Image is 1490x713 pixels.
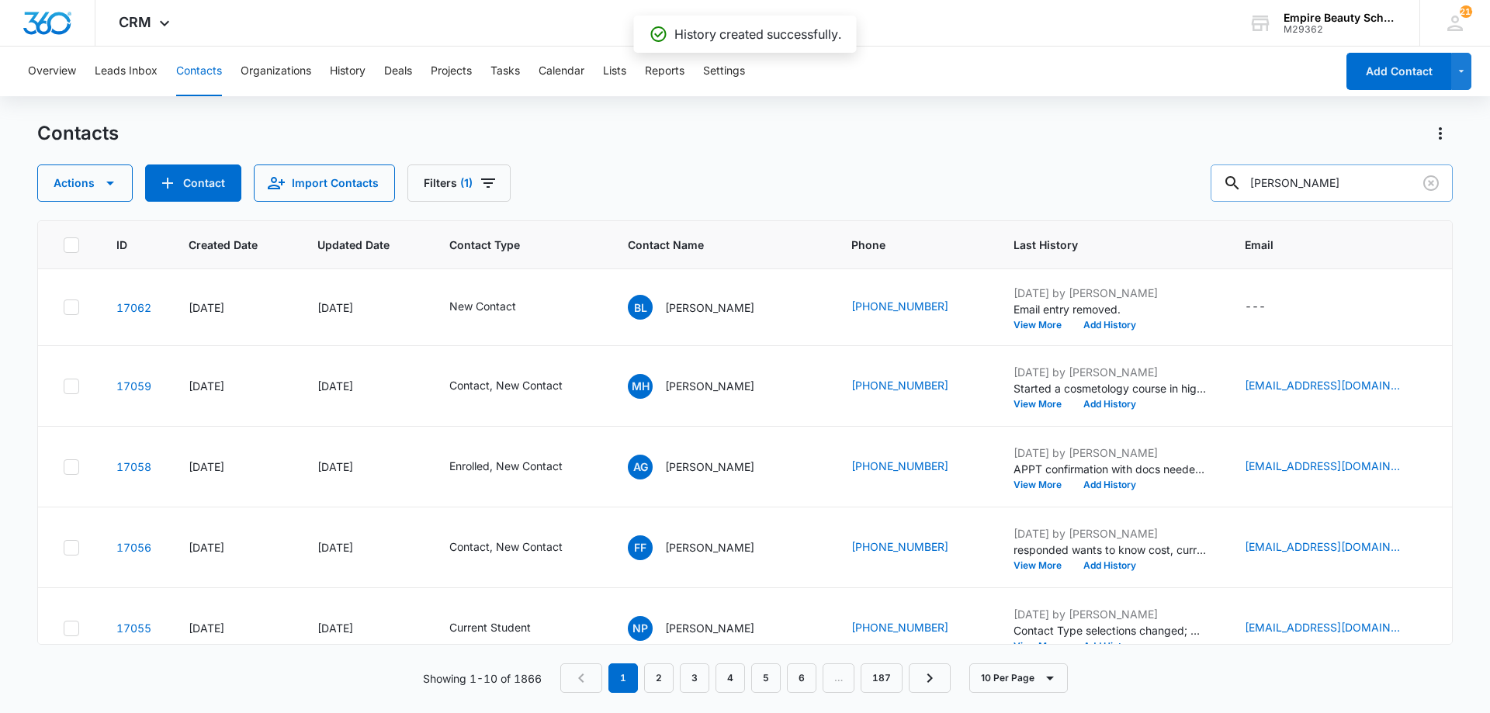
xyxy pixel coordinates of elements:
[851,538,948,555] a: [PHONE_NUMBER]
[751,663,781,693] a: Page 5
[628,616,782,641] div: Contact Name - Nevaeh Pacheco - Select to Edit Field
[449,619,531,635] div: Current Student
[1014,606,1208,622] p: [DATE] by [PERSON_NAME]
[116,301,151,314] a: Navigate to contact details page for Brenda L De Leon
[1014,400,1072,409] button: View More
[1072,400,1147,409] button: Add History
[116,541,151,554] a: Navigate to contact details page for Faith Frost
[909,663,951,693] a: Next Page
[490,47,520,96] button: Tasks
[1014,380,1208,396] p: Started a cosmetology course in high school and worked in a spa for a couple years after. Said sh...
[1014,480,1072,490] button: View More
[1245,458,1428,476] div: Email - gervaisalexis436@gmail.com - Select to Edit Field
[449,237,568,253] span: Contact Type
[628,374,653,399] span: MH
[317,237,390,253] span: Updated Date
[1072,561,1147,570] button: Add History
[449,377,563,393] div: Contact, New Contact
[674,25,841,43] p: History created successfully.
[560,663,951,693] nav: Pagination
[1014,445,1208,461] p: [DATE] by [PERSON_NAME]
[116,460,151,473] a: Navigate to contact details page for Alexis Gervais
[116,379,151,393] a: Navigate to contact details page for Malori Haraburda
[644,663,674,693] a: Page 2
[1072,642,1147,651] button: Add History
[851,619,948,635] a: [PHONE_NUMBER]
[116,621,151,635] a: Navigate to contact details page for Nevaeh Pacheco
[189,378,280,394] div: [DATE]
[37,164,133,202] button: Actions
[449,538,591,557] div: Contact Type - Contact, New Contact - Select to Edit Field
[1014,237,1185,253] span: Last History
[608,663,638,693] em: 1
[665,299,754,316] p: [PERSON_NAME]
[628,295,653,320] span: BL
[95,47,158,96] button: Leads Inbox
[1014,461,1208,477] p: APPT confirmation with docs needed and link/code to FAFSA
[1014,364,1208,380] p: [DATE] by [PERSON_NAME]
[861,663,903,693] a: Page 187
[1072,320,1147,330] button: Add History
[1245,619,1400,635] a: [EMAIL_ADDRESS][DOMAIN_NAME]
[645,47,684,96] button: Reports
[254,164,395,202] button: Import Contacts
[787,663,816,693] a: Page 6
[189,237,258,253] span: Created Date
[189,539,280,556] div: [DATE]
[539,47,584,96] button: Calendar
[1284,24,1397,35] div: account id
[449,298,544,317] div: Contact Type - New Contact - Select to Edit Field
[407,164,511,202] button: Filters
[330,47,366,96] button: History
[628,535,653,560] span: FF
[449,619,559,638] div: Contact Type - Current Student - Select to Edit Field
[1014,525,1208,542] p: [DATE] by [PERSON_NAME]
[241,47,311,96] button: Organizations
[1211,164,1453,202] input: Search Contacts
[1245,377,1428,396] div: Email - Malori0326@gmail.com - Select to Edit Field
[145,164,241,202] button: Add Contact
[119,14,151,30] span: CRM
[449,377,591,396] div: Contact Type - Contact, New Contact - Select to Edit Field
[189,299,280,316] div: [DATE]
[1245,538,1428,557] div: Email - mariefaith316@gmail.com - Select to Edit Field
[665,378,754,394] p: [PERSON_NAME]
[628,455,653,479] span: AG
[449,538,563,555] div: Contact, New Contact
[628,374,782,399] div: Contact Name - Malori Haraburda - Select to Edit Field
[628,616,653,641] span: NP
[317,539,412,556] div: [DATE]
[423,670,542,687] p: Showing 1-10 of 1866
[703,47,745,96] button: Settings
[317,299,412,316] div: [DATE]
[1014,301,1208,317] p: Email entry removed.
[851,237,954,253] span: Phone
[1419,171,1443,196] button: Clear
[449,458,591,476] div: Contact Type - Enrolled, New Contact - Select to Edit Field
[1460,5,1472,18] div: notifications count
[1460,5,1472,18] span: 211
[628,455,782,479] div: Contact Name - Alexis Gervais - Select to Edit Field
[189,459,280,475] div: [DATE]
[665,539,754,556] p: [PERSON_NAME]
[317,459,412,475] div: [DATE]
[1428,121,1453,146] button: Actions
[665,459,754,475] p: [PERSON_NAME]
[1284,12,1397,24] div: account name
[1245,237,1405,253] span: Email
[37,122,119,145] h1: Contacts
[851,619,976,638] div: Phone - (603) 406-0900 - Select to Edit Field
[1014,622,1208,639] p: Contact Type selections changed; New Contact was removed and Current Student was added.
[851,458,948,474] a: [PHONE_NUMBER]
[1014,285,1208,301] p: [DATE] by [PERSON_NAME]
[28,47,76,96] button: Overview
[449,458,563,474] div: Enrolled, New Contact
[851,538,976,557] div: Phone - +1 (603) 204-8795 - Select to Edit Field
[189,620,280,636] div: [DATE]
[1014,320,1072,330] button: View More
[603,47,626,96] button: Lists
[317,378,412,394] div: [DATE]
[628,237,792,253] span: Contact Name
[851,298,976,317] div: Phone - +1 (603) 294-7891 - Select to Edit Field
[628,295,782,320] div: Contact Name - Brenda L De Leon - Select to Edit Field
